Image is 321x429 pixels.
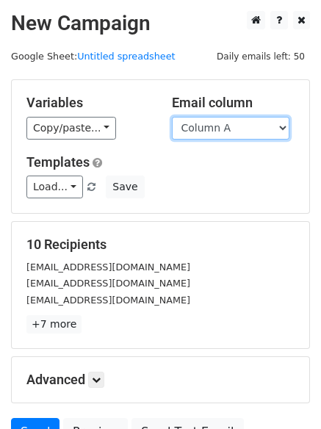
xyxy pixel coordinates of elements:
h5: Advanced [26,372,295,388]
small: [EMAIL_ADDRESS][DOMAIN_NAME] [26,278,190,289]
h2: New Campaign [11,11,310,36]
iframe: Chat Widget [248,358,321,429]
h5: Email column [172,95,295,111]
a: Load... [26,176,83,198]
small: Google Sheet: [11,51,176,62]
a: Templates [26,154,90,170]
a: Copy/paste... [26,117,116,140]
a: +7 more [26,315,82,334]
small: [EMAIL_ADDRESS][DOMAIN_NAME] [26,262,190,273]
h5: Variables [26,95,150,111]
h5: 10 Recipients [26,237,295,253]
small: [EMAIL_ADDRESS][DOMAIN_NAME] [26,295,190,306]
a: Untitled spreadsheet [77,51,175,62]
button: Save [106,176,144,198]
a: Daily emails left: 50 [212,51,310,62]
span: Daily emails left: 50 [212,48,310,65]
